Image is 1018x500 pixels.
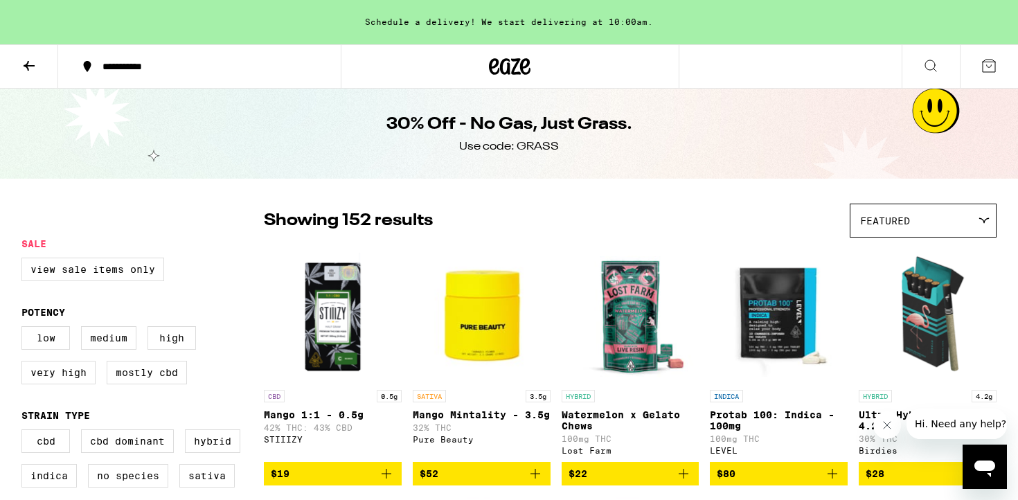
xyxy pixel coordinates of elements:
[179,464,235,488] label: Sativa
[264,244,402,383] img: STIIIZY - Mango 1:1 - 0.5g
[88,464,168,488] label: No Species
[21,258,164,281] label: View Sale Items Only
[264,462,402,485] button: Add to bag
[185,429,240,453] label: Hybrid
[562,434,699,443] p: 100mg THC
[377,390,402,402] p: 0.5g
[459,139,559,154] div: Use code: GRASS
[907,409,1007,439] iframe: Message from company
[21,361,96,384] label: Very High
[710,462,848,485] button: Add to bag
[526,390,551,402] p: 3.5g
[420,468,438,479] span: $52
[386,113,632,136] h1: 30% Off - No Gas, Just Grass.
[710,244,848,383] img: LEVEL - Protab 100: Indica - 100mg
[873,411,901,439] iframe: Close message
[413,462,551,485] button: Add to bag
[569,468,587,479] span: $22
[562,446,699,455] div: Lost Farm
[859,446,997,455] div: Birdies
[562,390,595,402] p: HYBRID
[21,464,77,488] label: Indica
[963,445,1007,489] iframe: Button to launch messaging window
[859,244,997,462] a: Open page for Ultra Hybrid 5-Pack - 4.20g from Birdies
[562,462,699,485] button: Add to bag
[860,215,910,226] span: Featured
[710,390,743,402] p: INDICA
[21,410,90,421] legend: Strain Type
[264,390,285,402] p: CBD
[413,244,551,462] a: Open page for Mango Mintality - 3.5g from Pure Beauty
[710,244,848,462] a: Open page for Protab 100: Indica - 100mg from LEVEL
[21,238,46,249] legend: Sale
[859,390,892,402] p: HYBRID
[264,435,402,444] div: STIIIZY
[413,244,551,383] img: Pure Beauty - Mango Mintality - 3.5g
[710,409,848,431] p: Protab 100: Indica - 100mg
[413,423,551,432] p: 32% THC
[264,244,402,462] a: Open page for Mango 1:1 - 0.5g from STIIIZY
[148,326,196,350] label: High
[21,307,65,318] legend: Potency
[859,409,997,431] p: Ultra Hybrid 5-Pack - 4.20g
[413,409,551,420] p: Mango Mintality - 3.5g
[717,468,735,479] span: $80
[859,244,997,383] img: Birdies - Ultra Hybrid 5-Pack - 4.20g
[562,244,699,462] a: Open page for Watermelon x Gelato Chews from Lost Farm
[81,429,174,453] label: CBD Dominant
[562,244,699,383] img: Lost Farm - Watermelon x Gelato Chews
[21,326,70,350] label: Low
[264,409,402,420] p: Mango 1:1 - 0.5g
[413,435,551,444] div: Pure Beauty
[859,462,997,485] button: Add to bag
[21,429,70,453] label: CBD
[972,390,997,402] p: 4.2g
[107,361,187,384] label: Mostly CBD
[710,434,848,443] p: 100mg THC
[271,468,289,479] span: $19
[264,423,402,432] p: 42% THC: 43% CBD
[264,209,433,233] p: Showing 152 results
[413,390,446,402] p: SATIVA
[562,409,699,431] p: Watermelon x Gelato Chews
[81,326,136,350] label: Medium
[710,446,848,455] div: LEVEL
[866,468,884,479] span: $28
[859,434,997,443] p: 30% THC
